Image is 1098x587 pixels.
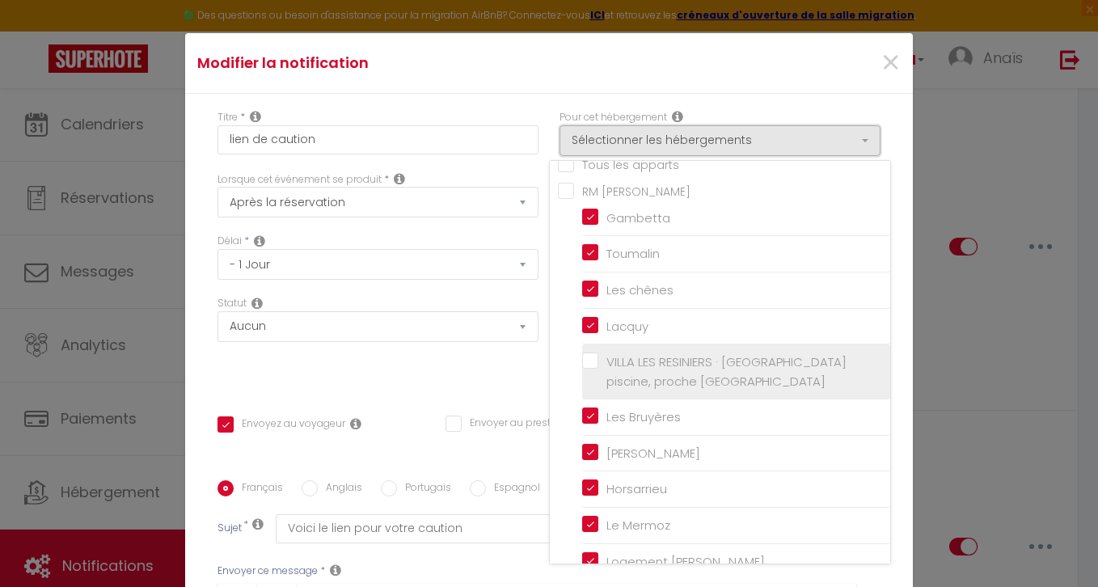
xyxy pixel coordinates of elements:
i: Action Time [254,234,265,247]
span: Le Mermoz [606,517,670,534]
button: Sélectionner les hébergements [560,125,881,156]
span: VILLA LES RESINIERS · [GEOGRAPHIC_DATA] piscine, proche [GEOGRAPHIC_DATA] [606,353,847,390]
i: Message [330,564,341,576]
label: Statut [217,296,247,311]
span: Gambetta [606,209,670,226]
h4: Modifier la notification [197,52,659,74]
label: Portugais [397,480,451,498]
label: Envoyer ce message [217,564,318,579]
label: Lorsque cet événement se produit [217,172,382,188]
i: Envoyer au voyageur [350,417,361,430]
i: Title [250,110,261,123]
button: Ouvrir le widget de chat LiveChat [13,6,61,55]
label: Titre [217,110,238,125]
i: This Rental [672,110,683,123]
button: Close [881,46,901,81]
i: Booking status [251,297,263,310]
span: [PERSON_NAME] [606,445,700,462]
span: RM [PERSON_NAME] [582,184,690,200]
label: Français [234,480,283,498]
label: Sujet [217,521,242,538]
span: × [881,39,901,87]
label: Pour cet hébergement [560,110,667,125]
label: Délai [217,234,242,249]
i: Subject [252,517,264,530]
i: Event Occur [394,172,405,185]
span: Lacquy [606,318,648,335]
label: Anglais [318,480,362,498]
label: Espagnol [486,480,540,498]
